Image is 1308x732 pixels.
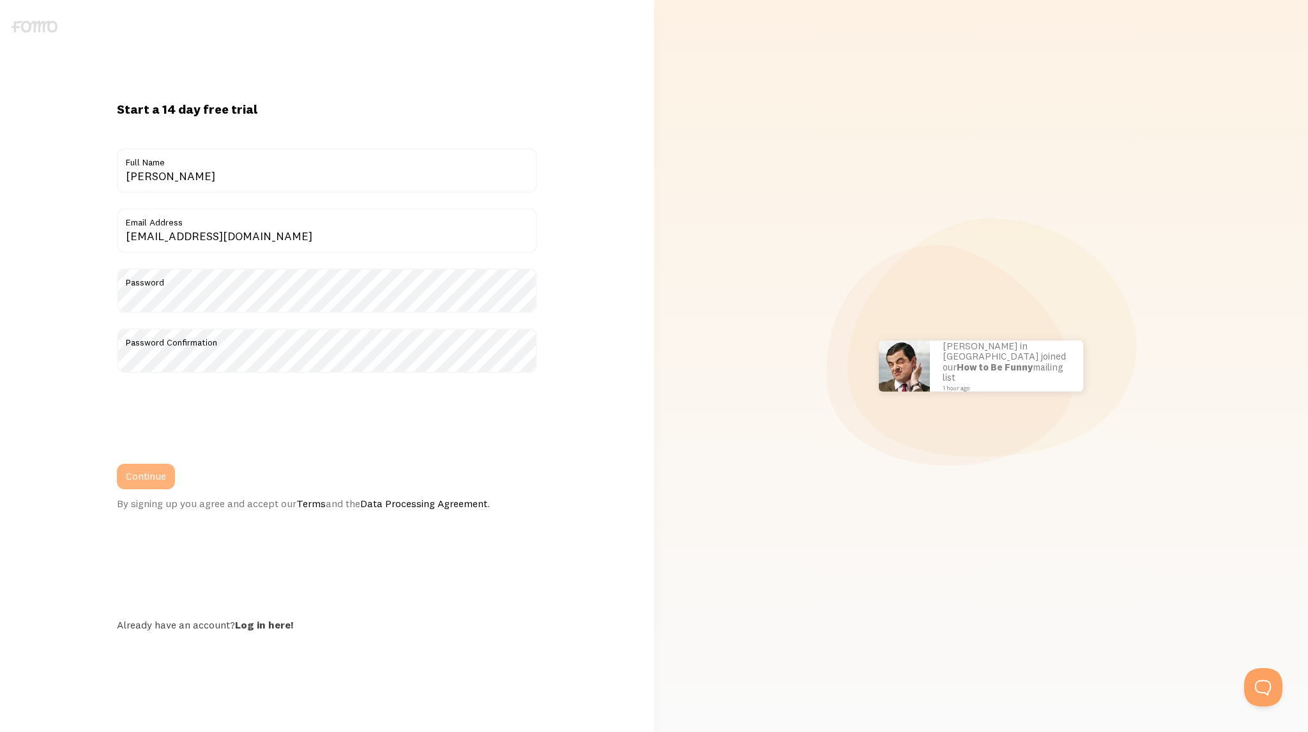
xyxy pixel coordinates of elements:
button: Continue [117,464,175,489]
label: Full Name [117,148,538,170]
label: Password [117,268,538,290]
iframe: Help Scout Beacon - Open [1244,668,1282,706]
div: By signing up you agree and accept our and the . [117,497,538,510]
h1: Start a 14 day free trial [117,101,538,118]
label: Password Confirmation [117,328,538,350]
label: Email Address [117,208,538,230]
img: fomo-logo-gray-b99e0e8ada9f9040e2984d0d95b3b12da0074ffd48d1e5cb62ac37fc77b0b268.svg [11,20,57,33]
a: Log in here! [235,618,293,631]
a: Data Processing Agreement [360,497,487,510]
iframe: reCAPTCHA [117,388,311,438]
a: Terms [296,497,326,510]
div: Already have an account? [117,618,538,631]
